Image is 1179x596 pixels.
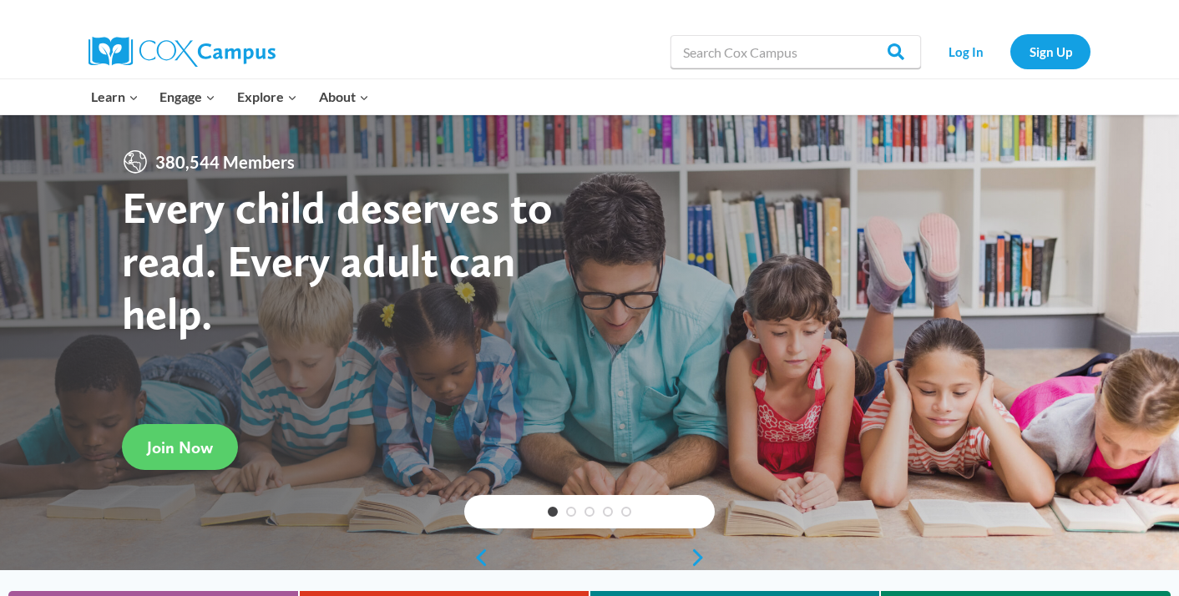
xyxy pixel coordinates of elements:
[89,37,276,67] img: Cox Campus
[603,507,613,517] a: 4
[464,548,489,568] a: previous
[929,34,1090,68] nav: Secondary Navigation
[147,437,213,457] span: Join Now
[159,86,215,108] span: Engage
[80,79,379,114] nav: Primary Navigation
[122,424,238,470] a: Join Now
[91,86,139,108] span: Learn
[929,34,1002,68] a: Log In
[690,548,715,568] a: next
[464,541,715,574] div: content slider buttons
[621,507,631,517] a: 5
[319,86,369,108] span: About
[566,507,576,517] a: 2
[122,180,553,340] strong: Every child deserves to read. Every adult can help.
[149,149,301,175] span: 380,544 Members
[548,507,558,517] a: 1
[670,35,921,68] input: Search Cox Campus
[237,86,297,108] span: Explore
[584,507,595,517] a: 3
[1010,34,1090,68] a: Sign Up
